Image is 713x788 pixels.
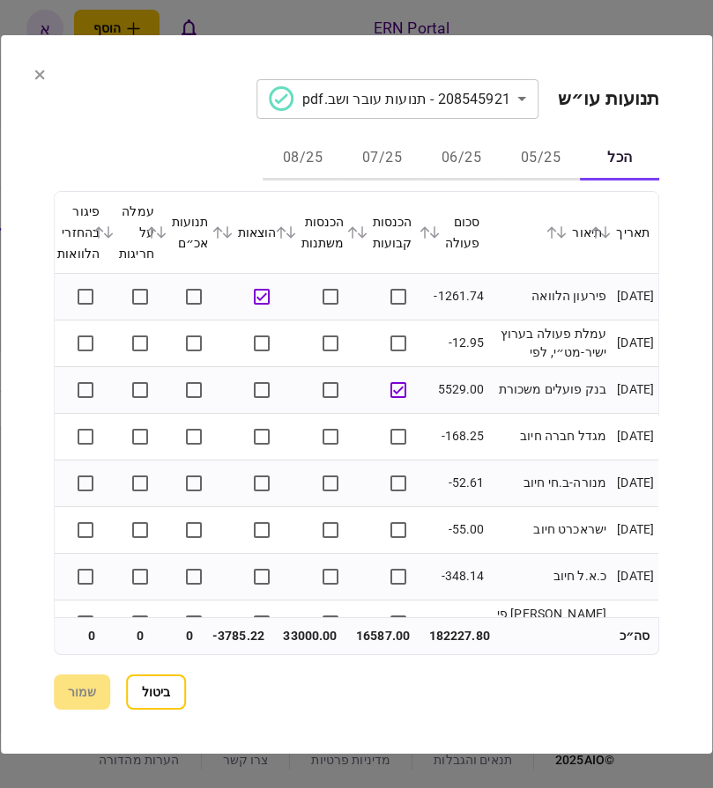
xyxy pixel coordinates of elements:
td: עמלת פעולה בערוץ ישיר-מט״י, לפי [489,320,612,367]
div: הוצאות [227,222,277,243]
td: [DATE] [611,274,658,320]
button: 07/25 [342,138,421,180]
td: [DATE] [611,507,658,554]
td: [DATE] [611,320,658,367]
div: תנועות אכ״ם [172,211,209,254]
td: מגדל חברה חיוב [489,414,612,460]
div: 208545921 - תנועות עובר ושב.pdf [269,86,510,111]
div: תיאור [498,222,603,243]
td: 16587.00 [346,618,420,653]
td: ישראכרט חיוב [489,507,612,554]
td: 5529.00 [421,367,489,414]
td: -348.14 [421,554,489,600]
h2: תנועות עו״ש [558,88,659,110]
td: 182227.80 [419,618,499,653]
td: בנק פועלים משכורת [489,367,612,414]
div: הכנסות משתנות [294,211,345,254]
button: 05/25 [501,138,580,180]
td: 0 [104,618,153,653]
td: 0 [153,618,203,653]
div: תאריך [620,222,650,243]
td: [DATE] [611,367,658,414]
td: -3956.45 [421,600,489,647]
div: עמלה על חריגות [117,201,154,264]
td: -1261.74 [421,274,489,320]
td: [DATE] [611,554,658,600]
td: 0 [55,618,104,653]
td: מנורה-ב.חי חיוב [489,460,612,507]
td: -55.00 [421,507,489,554]
td: [PERSON_NAME] פי חיוב [489,600,612,647]
div: סכום פעולה [430,211,480,254]
td: כ.א.ל חיוב [489,554,612,600]
button: ביטול [126,674,186,710]
td: [DATE] [611,460,658,507]
td: 33000.00 [273,618,346,653]
td: -3785.22 [203,618,274,653]
td: סה״כ [610,618,659,653]
td: -12.95 [421,320,489,367]
td: פירעון הלוואה [489,274,612,320]
td: [DATE] [611,414,658,460]
td: [DATE] [611,600,658,647]
div: פיגור בהחזרי הלוואות [63,201,100,264]
button: 08/25 [263,138,342,180]
button: 06/25 [421,138,501,180]
td: -168.25 [421,414,489,460]
button: הכל [580,138,659,180]
div: הכנסות קבועות [362,211,412,254]
td: -52.61 [421,460,489,507]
